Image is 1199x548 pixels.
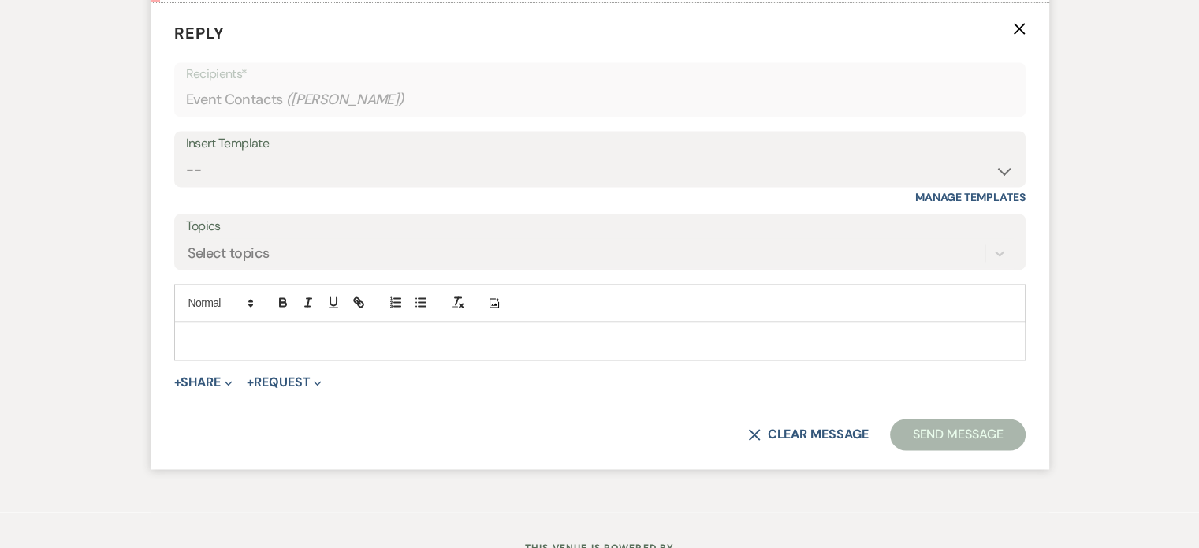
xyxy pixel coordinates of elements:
span: + [247,376,254,389]
a: Manage Templates [915,190,1026,204]
span: Reply [174,23,225,43]
div: Select topics [188,243,270,264]
p: Recipients* [186,64,1014,84]
label: Topics [186,215,1014,238]
button: Send Message [890,419,1025,450]
span: ( [PERSON_NAME] ) [286,89,404,110]
button: Share [174,376,233,389]
div: Event Contacts [186,84,1014,115]
span: + [174,376,181,389]
button: Request [247,376,322,389]
button: Clear message [748,428,868,441]
div: Insert Template [186,132,1014,155]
